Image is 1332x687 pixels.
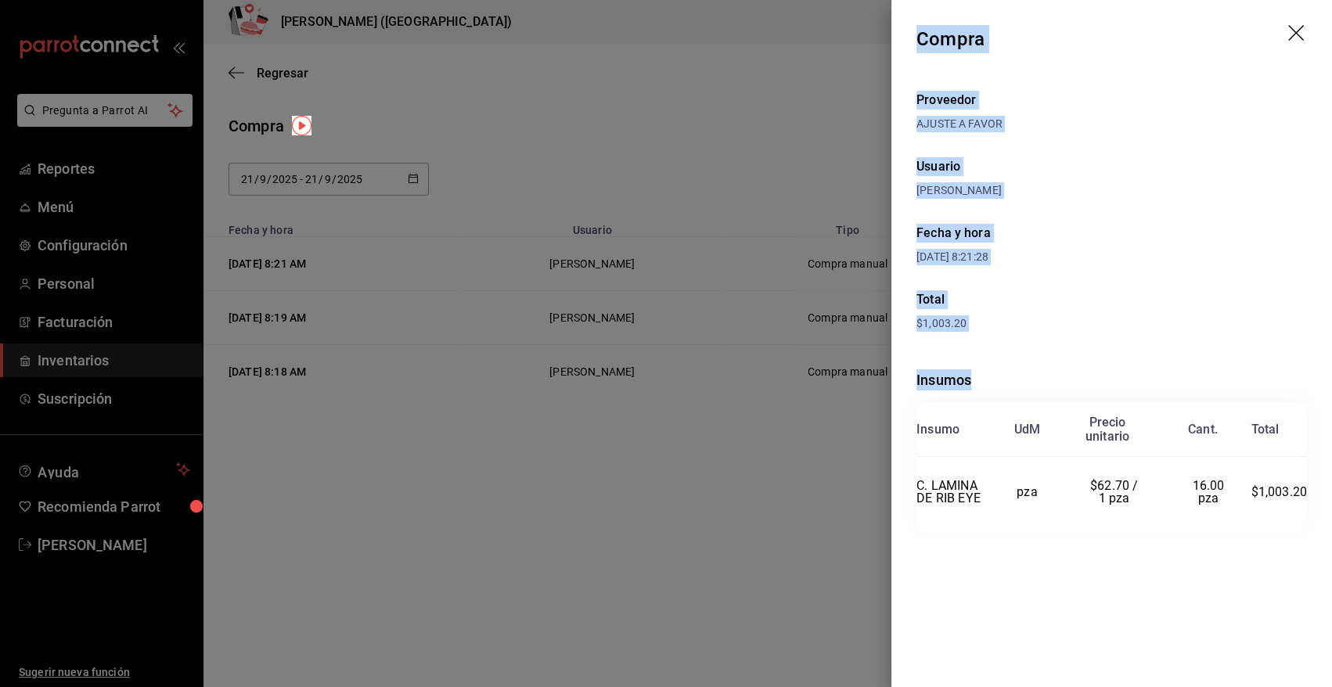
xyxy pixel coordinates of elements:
[916,182,1307,199] div: [PERSON_NAME]
[1085,415,1129,444] div: Precio unitario
[1188,423,1218,437] div: Cant.
[916,91,1307,110] div: Proveedor
[1014,423,1041,437] div: UdM
[1288,25,1307,44] button: drag
[916,116,1307,132] div: AJUSTE A FAVOR
[916,249,1112,265] div: [DATE] 8:21:28
[916,457,992,527] td: C. LAMINA DE RIB EYE
[1251,484,1307,499] span: $1,003.20
[916,157,1307,176] div: Usuario
[1192,478,1227,505] span: 16.00 pza
[916,25,985,53] div: Compra
[916,423,959,437] div: Insumo
[916,369,1307,390] div: Insumos
[916,290,1307,309] div: Total
[1251,423,1279,437] div: Total
[992,457,1063,527] td: pza
[916,317,967,329] span: $1,003.20
[1090,478,1142,505] span: $62.70 / 1 pza
[916,224,1112,243] div: Fecha y hora
[292,116,311,135] img: Tooltip marker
